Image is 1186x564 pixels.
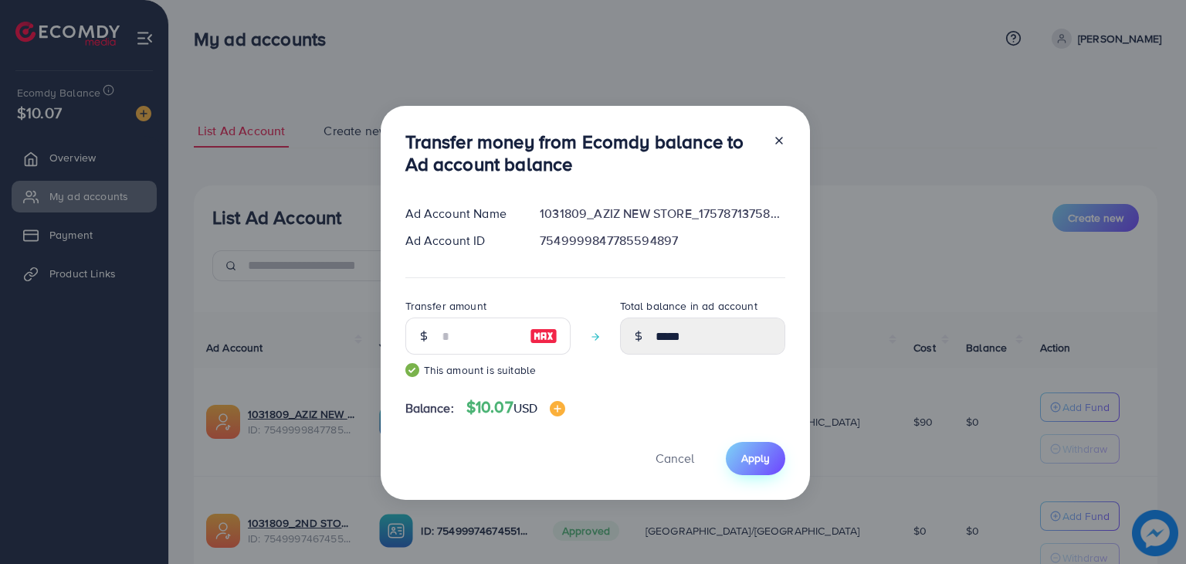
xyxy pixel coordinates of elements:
img: image [530,327,557,345]
div: Ad Account ID [393,232,528,250]
small: This amount is suitable [405,362,571,378]
span: Cancel [656,450,694,467]
span: Balance: [405,399,454,417]
div: 1031809_AZIZ NEW STORE_1757871375855 [527,205,797,223]
h4: $10.07 [466,398,565,417]
h3: Transfer money from Ecomdy balance to Ad account balance [405,131,761,175]
span: Apply [741,450,770,466]
div: Ad Account Name [393,205,528,223]
img: image [550,401,565,416]
button: Apply [726,442,785,475]
label: Transfer amount [405,298,486,314]
label: Total balance in ad account [620,298,757,314]
img: guide [405,363,419,377]
button: Cancel [636,442,713,475]
span: USD [513,399,537,416]
div: 7549999847785594897 [527,232,797,250]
